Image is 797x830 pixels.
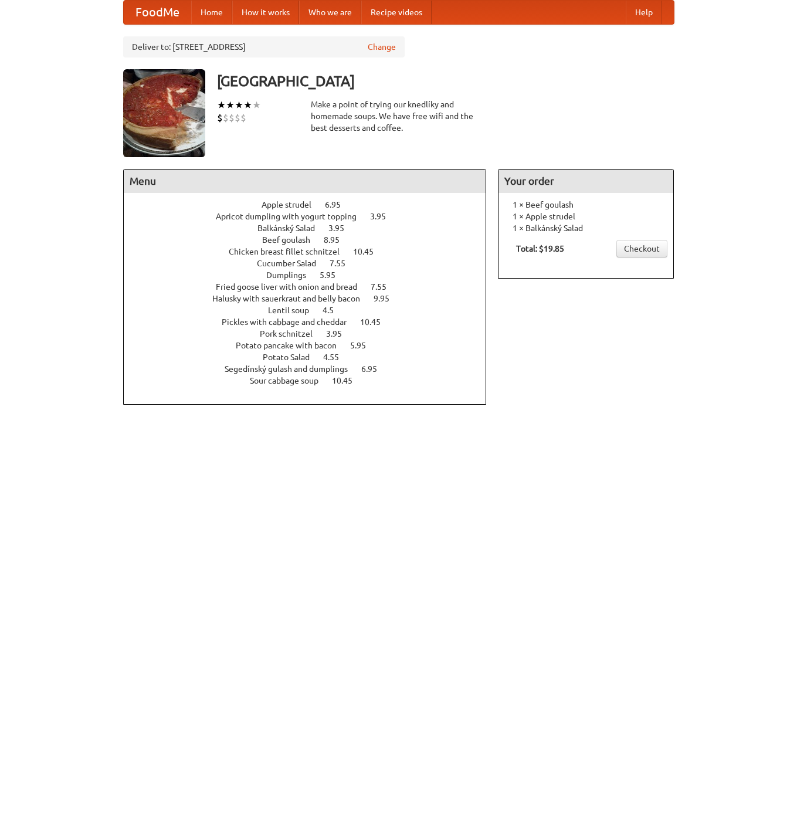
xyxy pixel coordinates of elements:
[361,364,389,374] span: 6.95
[262,200,323,209] span: Apple strudel
[266,270,357,280] a: Dumplings 5.95
[123,69,205,157] img: angular.jpg
[257,223,366,233] a: Balkánský Salad 3.95
[229,111,235,124] li: $
[235,99,243,111] li: ★
[326,329,354,338] span: 3.95
[123,36,405,57] div: Deliver to: [STREET_ADDRESS]
[236,341,348,350] span: Potato pancake with bacon
[361,1,432,24] a: Recipe videos
[222,317,402,327] a: Pickles with cabbage and cheddar 10.45
[124,1,191,24] a: FoodMe
[250,376,330,385] span: Sour cabbage soup
[360,317,392,327] span: 10.45
[311,99,487,134] div: Make a point of trying our knedlíky and homemade soups. We have free wifi and the best desserts a...
[324,235,351,245] span: 8.95
[504,211,667,222] li: 1 × Apple strudel
[498,170,673,193] h4: Your order
[236,341,388,350] a: Potato pancake with bacon 5.95
[243,99,252,111] li: ★
[616,240,667,258] a: Checkout
[232,1,299,24] a: How it works
[353,247,385,256] span: 10.45
[191,1,232,24] a: Home
[320,270,347,280] span: 5.95
[328,223,356,233] span: 3.95
[257,259,367,268] a: Cucumber Salad 7.55
[323,353,351,362] span: 4.55
[217,69,674,93] h3: [GEOGRAPHIC_DATA]
[216,212,408,221] a: Apricot dumpling with yogurt topping 3.95
[257,259,328,268] span: Cucumber Salad
[368,41,396,53] a: Change
[222,317,358,327] span: Pickles with cabbage and cheddar
[124,170,486,193] h4: Menu
[504,222,667,234] li: 1 × Balkánský Salad
[223,111,229,124] li: $
[262,235,361,245] a: Beef goulash 8.95
[504,199,667,211] li: 1 × Beef goulash
[235,111,240,124] li: $
[350,341,378,350] span: 5.95
[374,294,401,303] span: 9.95
[216,212,368,221] span: Apricot dumpling with yogurt topping
[299,1,361,24] a: Who we are
[225,364,399,374] a: Segedínský gulash and dumplings 6.95
[216,282,408,292] a: Fried goose liver with onion and bread 7.55
[332,376,364,385] span: 10.45
[257,223,327,233] span: Balkánský Salad
[262,200,362,209] a: Apple strudel 6.95
[263,353,321,362] span: Potato Salad
[225,364,360,374] span: Segedínský gulash and dumplings
[229,247,395,256] a: Chicken breast fillet schnitzel 10.45
[260,329,364,338] a: Pork schnitzel 3.95
[325,200,352,209] span: 6.95
[330,259,357,268] span: 7.55
[217,111,223,124] li: $
[263,353,361,362] a: Potato Salad 4.55
[370,212,398,221] span: 3.95
[212,294,372,303] span: Halusky with sauerkraut and belly bacon
[268,306,321,315] span: Lentil soup
[252,99,261,111] li: ★
[260,329,324,338] span: Pork schnitzel
[323,306,345,315] span: 4.5
[216,282,369,292] span: Fried goose liver with onion and bread
[268,306,355,315] a: Lentil soup 4.5
[217,99,226,111] li: ★
[516,244,564,253] b: Total: $19.85
[371,282,398,292] span: 7.55
[250,376,374,385] a: Sour cabbage soup 10.45
[262,235,322,245] span: Beef goulash
[226,99,235,111] li: ★
[266,270,318,280] span: Dumplings
[229,247,351,256] span: Chicken breast fillet schnitzel
[212,294,411,303] a: Halusky with sauerkraut and belly bacon 9.95
[240,111,246,124] li: $
[626,1,662,24] a: Help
